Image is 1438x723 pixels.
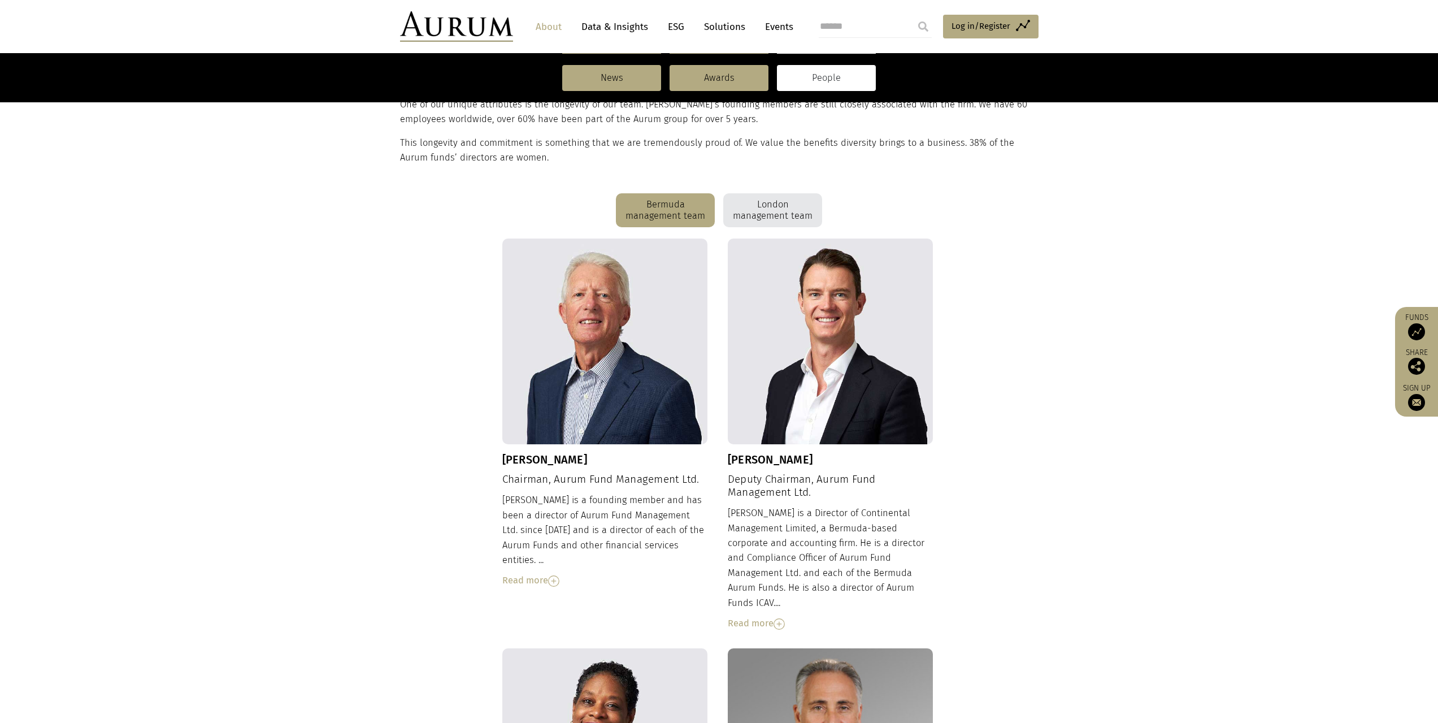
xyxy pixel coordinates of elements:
a: People [777,65,876,91]
img: Aurum [400,11,513,42]
a: Solutions [698,16,751,37]
span: Log in/Register [952,19,1010,33]
h4: Deputy Chairman, Aurum Fund Management Ltd. [728,473,933,499]
img: Sign up to our newsletter [1408,394,1425,411]
p: This longevity and commitment is something that we are tremendously proud of. We value the benefi... [400,136,1036,166]
h3: [PERSON_NAME] [728,453,933,466]
div: Share [1401,349,1432,375]
a: Funds [1401,313,1432,340]
div: Read more [502,573,708,588]
a: News [562,65,661,91]
img: Read More [774,618,785,630]
a: Events [759,16,793,37]
a: Log in/Register [943,15,1039,38]
a: ESG [662,16,690,37]
h4: Chairman, Aurum Fund Management Ltd. [502,473,708,486]
a: Sign up [1401,383,1432,411]
h3: [PERSON_NAME] [502,453,708,466]
div: London management team [723,193,822,227]
input: Submit [912,15,935,38]
img: Read More [548,575,559,587]
a: Awards [670,65,768,91]
img: Access Funds [1408,323,1425,340]
img: Share this post [1408,358,1425,375]
div: Bermuda management team [616,193,715,227]
div: [PERSON_NAME] is a founding member and has been a director of Aurum Fund Management Ltd. since [D... [502,493,708,588]
p: One of our unique attributes is the longevity of our team. [PERSON_NAME]’s founding members are s... [400,97,1036,127]
div: [PERSON_NAME] is a Director of Continental Management Limited, a Bermuda-based corporate and acco... [728,506,933,631]
div: Read more [728,616,933,631]
a: About [530,16,567,37]
a: Data & Insights [576,16,654,37]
